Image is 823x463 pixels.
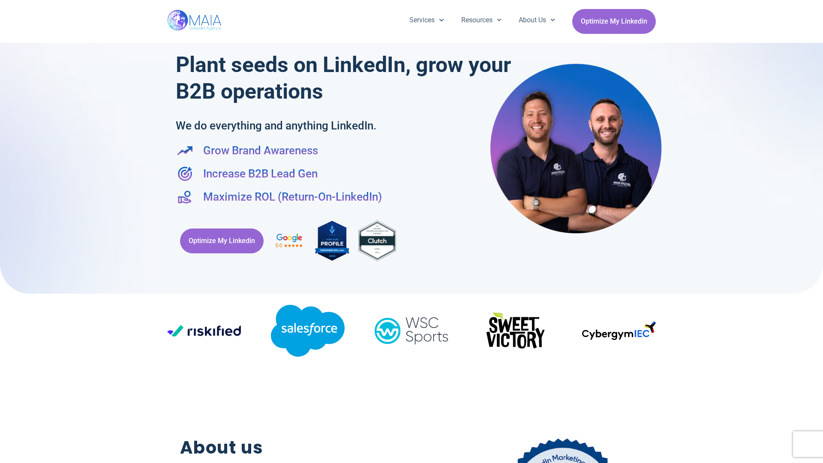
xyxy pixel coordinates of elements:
[167,325,241,337] img: Riskified_logo
[167,325,241,340] div: 12 / 19
[189,233,255,249] span: Optimize My Linkedin
[375,311,448,350] img: WSC_Sports_Logo
[453,9,510,31] a: Resources
[401,9,564,31] nav: Menu
[180,435,421,461] h2: About us
[581,13,647,30] span: Optimize My Linkedin
[401,9,452,31] a: Services
[201,165,318,182] span: Increase B2B Lead Gen
[201,142,318,159] span: Grow Brand Awareness
[582,322,656,340] img: Dark-modeoff-Gradienton
[315,218,349,264] img: MAIA Digital's rating on DesignRush, the industry-leading B2B Marketplace connecting brands with ...
[176,51,515,105] h1: Plant seeds on LinkedIn, grow your B2B operations
[167,294,656,370] div: Image Carousel
[180,228,264,253] a: Optimize My Linkedin
[201,189,382,205] span: Maximize ROL (Return-On-LinkedIn)
[271,305,345,356] img: salesforce-2
[375,311,448,353] div: 14 / 19
[176,117,459,134] h2: We do everything and anything LinkedIn.
[478,305,552,360] div: 15 / 19
[490,63,662,234] img: Maia Digital- Shay & Eli
[582,322,656,343] div: 16 / 19
[478,305,552,357] img: $OwNX5LDC34w6wqMnsaxDKaRVNkuSzWXvGhDW5fUi8uqd8sg6cxLca9
[510,9,564,31] a: About Us
[271,305,345,359] div: 13 / 19
[572,9,656,34] a: Optimize My Linkedin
